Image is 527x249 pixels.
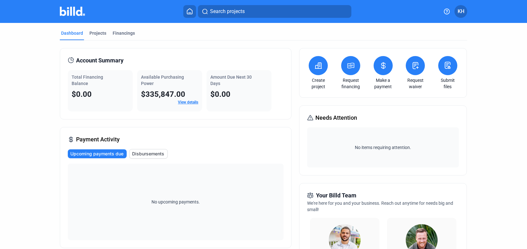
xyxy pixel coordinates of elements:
[129,149,168,159] button: Disbursements
[315,113,357,122] span: Needs Attention
[60,7,85,16] img: Billd Company Logo
[198,5,351,18] button: Search projects
[307,77,329,90] a: Create project
[307,201,453,212] span: We're here for you and your business. Reach out anytime for needs big and small!
[210,75,252,86] span: Amount Due Next 30 Days
[141,75,184,86] span: Available Purchasing Power
[76,56,123,65] span: Account Summary
[113,30,135,36] div: Financings
[61,30,83,36] div: Dashboard
[372,77,394,90] a: Make a payment
[458,8,464,15] span: KH
[437,77,459,90] a: Submit files
[310,144,456,151] span: No items requiring attention.
[141,90,185,99] span: $335,847.00
[72,75,103,86] span: Total Financing Balance
[76,135,120,144] span: Payment Activity
[404,77,426,90] a: Request waiver
[454,5,467,18] button: KH
[340,77,362,90] a: Request financing
[70,151,123,157] span: Upcoming payments due
[68,149,127,158] button: Upcoming payments due
[178,100,198,104] a: View details
[132,151,164,157] span: Disbursements
[210,90,230,99] span: $0.00
[316,191,356,200] span: Your Billd Team
[89,30,106,36] div: Projects
[72,90,92,99] span: $0.00
[210,8,245,15] span: Search projects
[147,199,204,205] span: No upcoming payments.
